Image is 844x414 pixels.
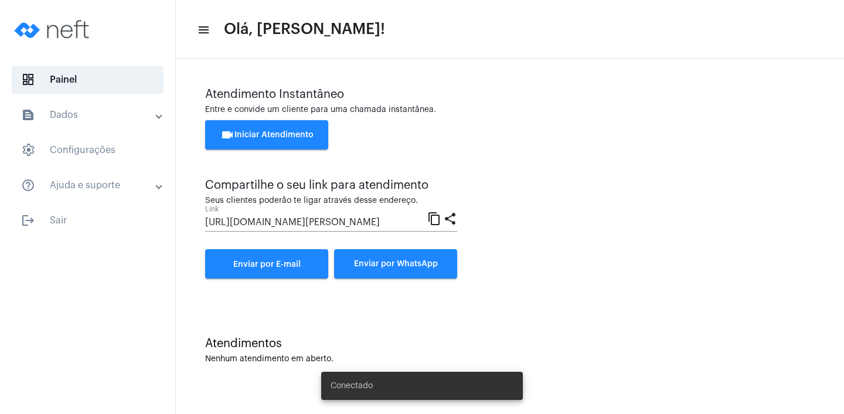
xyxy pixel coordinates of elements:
[21,73,35,87] span: sidenav icon
[21,108,35,122] mat-icon: sidenav icon
[205,355,815,364] div: Nenhum atendimento em aberto.
[205,88,815,101] div: Atendimento Instantâneo
[354,260,438,268] span: Enviar por WhatsApp
[205,249,328,279] a: Enviar por E-mail
[21,178,35,192] mat-icon: sidenav icon
[7,101,175,129] mat-expansion-panel-header: sidenav iconDados
[21,213,35,228] mat-icon: sidenav icon
[7,171,175,199] mat-expansion-panel-header: sidenav iconAjuda e suporte
[331,380,373,392] span: Conectado
[205,196,457,205] div: Seus clientes poderão te ligar através desse endereço.
[233,260,301,269] span: Enviar por E-mail
[205,179,457,192] div: Compartilhe o seu link para atendimento
[197,23,209,37] mat-icon: sidenav icon
[334,249,457,279] button: Enviar por WhatsApp
[220,131,314,139] span: Iniciar Atendimento
[205,120,328,150] button: Iniciar Atendimento
[12,66,164,94] span: Painel
[21,178,156,192] mat-panel-title: Ajuda e suporte
[21,108,156,122] mat-panel-title: Dados
[443,211,457,225] mat-icon: share
[21,143,35,157] span: sidenav icon
[427,211,441,225] mat-icon: content_copy
[220,128,234,142] mat-icon: videocam
[12,136,164,164] span: Configurações
[9,6,97,53] img: logo-neft-novo-2.png
[224,20,385,39] span: Olá, [PERSON_NAME]!
[205,337,815,350] div: Atendimentos
[205,106,815,114] div: Entre e convide um cliente para uma chamada instantânea.
[12,206,164,235] span: Sair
